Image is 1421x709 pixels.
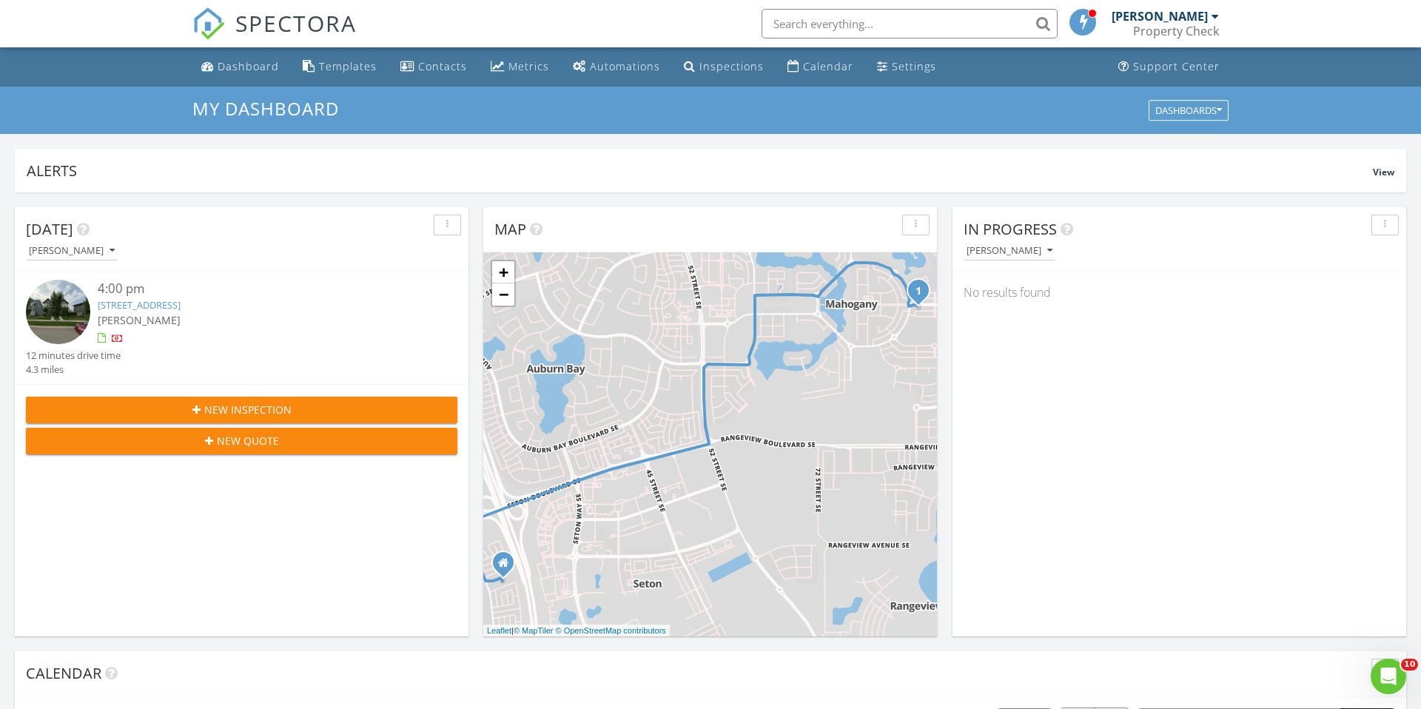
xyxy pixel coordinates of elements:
div: Property Check [1133,24,1219,38]
i: 1 [916,286,921,297]
a: 4:00 pm [STREET_ADDRESS] [PERSON_NAME] 12 minutes drive time 4.3 miles [26,280,457,377]
button: Dashboards [1149,100,1229,121]
button: New Inspection [26,397,457,423]
div: Automations [590,59,660,73]
a: Inspections [678,53,770,81]
span: 10 [1401,659,1418,671]
div: Inspections [699,59,764,73]
div: Contacts [418,59,467,73]
img: streetview [26,280,90,344]
a: Leaflet [487,626,511,635]
div: Dashboards [1155,105,1222,115]
a: Metrics [485,53,555,81]
button: New Quote [26,428,457,454]
div: | [483,625,670,637]
a: Automations (Basic) [567,53,666,81]
div: Alerts [27,161,1373,181]
span: My Dashboard [192,96,339,121]
div: [PERSON_NAME] [1112,9,1208,24]
div: Dashboard [218,59,279,73]
a: © MapTiler [514,626,554,635]
div: 12 minutes drive time [26,349,121,363]
a: [STREET_ADDRESS] [98,298,181,312]
div: 411 Cranford Walk SE, Calgary AB T3M 1R7 [503,562,512,571]
img: The Best Home Inspection Software - Spectora [192,7,225,40]
div: 8033 Masters Blvd SE, Calgary, AB T3M 2C1 [918,290,927,299]
span: View [1373,166,1394,178]
div: [PERSON_NAME] [967,246,1052,256]
a: Calendar [782,53,859,81]
div: 4:00 pm [98,280,421,298]
input: Search everything... [762,9,1058,38]
div: [PERSON_NAME] [29,246,115,256]
a: SPECTORA [192,20,357,51]
a: Support Center [1112,53,1226,81]
div: Support Center [1133,59,1220,73]
button: [PERSON_NAME] [26,241,118,261]
div: 4.3 miles [26,363,121,377]
span: Calendar [26,663,101,683]
a: Templates [297,53,383,81]
iframe: Intercom live chat [1371,659,1406,694]
span: New Quote [217,433,279,448]
span: New Inspection [204,402,292,417]
span: [PERSON_NAME] [98,313,181,327]
div: Templates [319,59,377,73]
div: No results found [953,272,1406,312]
div: Metrics [508,59,549,73]
a: Dashboard [195,53,285,81]
a: Zoom in [492,261,514,283]
a: Contacts [394,53,473,81]
span: SPECTORA [235,7,357,38]
div: Settings [892,59,936,73]
a: Zoom out [492,283,514,306]
button: [PERSON_NAME] [964,241,1055,261]
a: © OpenStreetMap contributors [556,626,666,635]
span: In Progress [964,219,1057,239]
div: Calendar [803,59,853,73]
span: Map [494,219,526,239]
span: [DATE] [26,219,73,239]
a: Settings [871,53,942,81]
